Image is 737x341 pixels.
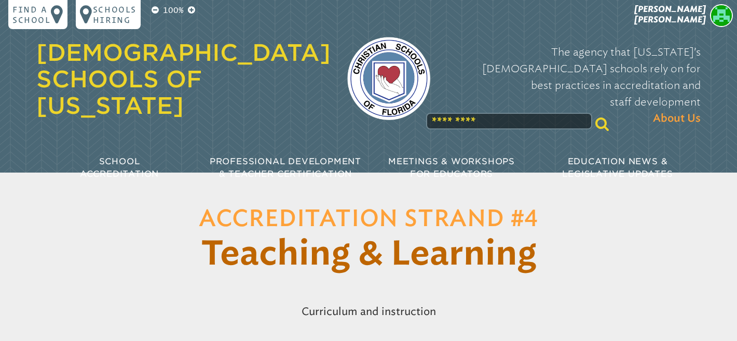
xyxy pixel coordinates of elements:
span: [PERSON_NAME] [PERSON_NAME] [634,4,706,24]
span: About Us [653,110,701,127]
p: Find a school [12,4,51,25]
p: Curriculum and instruction [151,299,586,324]
span: Education News & Legislative Updates [562,156,673,179]
p: The agency that [US_STATE]’s [DEMOGRAPHIC_DATA] schools rely on for best practices in accreditati... [447,44,701,127]
span: Meetings & Workshops for Educators [388,156,515,179]
p: Schools Hiring [93,4,137,25]
a: [DEMOGRAPHIC_DATA] Schools of [US_STATE] [36,39,331,119]
span: Teaching & Learning [201,238,537,271]
span: Professional Development & Teacher Certification [210,156,361,179]
span: Accreditation Strand #4 [199,208,538,231]
span: School Accreditation [80,156,159,179]
img: b51225e5ec67250a586406fc43aa8898 [710,4,733,27]
img: csf-logo-web-colors.png [347,37,430,120]
p: 100% [161,4,186,17]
